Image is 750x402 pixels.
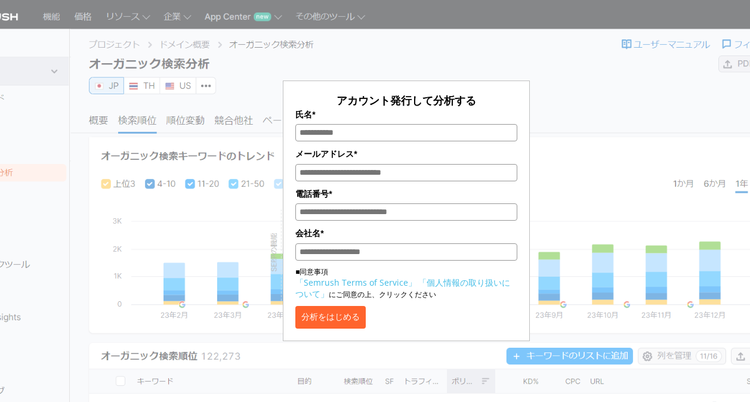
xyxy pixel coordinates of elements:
[295,277,510,299] a: 「個人情報の取り扱いについて」
[295,277,416,288] a: 「Semrush Terms of Service」
[295,147,517,160] label: メールアドレス*
[295,187,517,200] label: 電話番号*
[295,267,517,300] p: ■同意事項 にご同意の上、クリックください
[337,93,476,107] span: アカウント発行して分析する
[295,306,366,329] button: 分析をはじめる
